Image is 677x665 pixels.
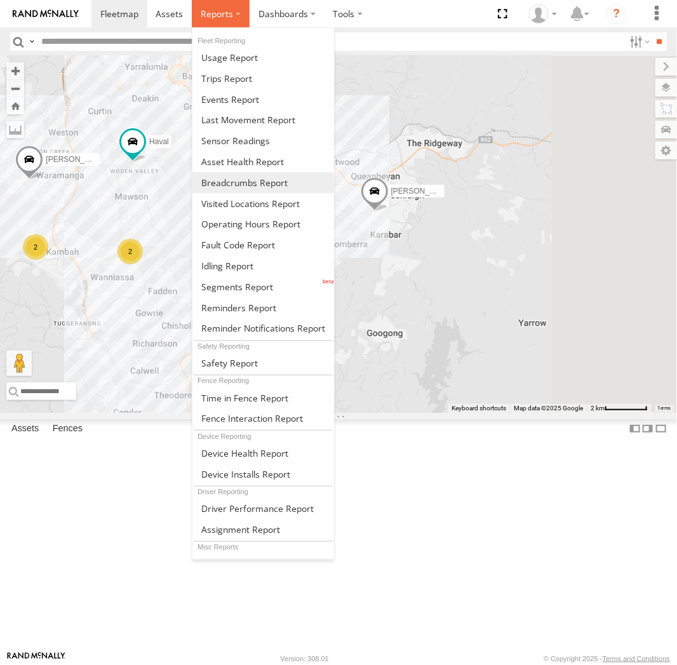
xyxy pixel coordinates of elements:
span: 2 km [591,405,605,412]
a: Trips Report [192,68,334,89]
span: Haval [149,137,169,146]
a: Service Reminder Notifications Report [192,318,334,339]
i: ? [607,4,627,24]
a: Segments Report [192,276,334,297]
a: Visit our Website [7,652,65,665]
label: Search Query [27,32,37,51]
div: 2 [117,239,143,264]
a: Time in Fences Report [192,387,334,408]
label: Dock Summary Table to the Right [641,419,654,438]
label: Assets [5,420,45,438]
img: rand-logo.svg [13,10,79,18]
button: Map Scale: 2 km per 64 pixels [587,404,652,413]
div: © Copyright 2025 - [544,655,670,662]
a: Driver Performance Report [192,498,334,519]
div: Helen Mason [525,4,561,24]
a: Scheduled Reports [192,554,334,575]
label: Map Settings [655,142,677,159]
a: Idling Report [192,255,334,276]
a: Device Health Report [192,443,334,464]
div: Version: 308.01 [281,655,329,662]
a: Terms (opens in new tab) [658,406,671,411]
button: Zoom Home [6,97,24,114]
a: Safety Report [192,353,334,373]
button: Zoom out [6,79,24,97]
label: Hide Summary Table [655,419,667,438]
a: Device Installs Report [192,464,334,485]
a: Visited Locations Report [192,193,334,214]
a: Last Movement Report [192,109,334,130]
button: Zoom in [6,62,24,79]
a: Usage Report [192,47,334,68]
span: Map data ©2025 Google [514,405,583,412]
a: Terms and Conditions [603,655,670,662]
a: Reminders Report [192,297,334,318]
span: [PERSON_NAME] [391,187,454,196]
label: Measure [6,121,24,138]
button: Keyboard shortcuts [452,404,506,413]
a: Full Events Report [192,89,334,110]
label: Search Filter Options [625,32,652,51]
a: Fault Code Report [192,234,334,255]
span: [PERSON_NAME] [46,155,109,164]
a: Fence Interaction Report [192,408,334,429]
a: Asset Operating Hours Report [192,213,334,234]
a: Asset Health Report [192,151,334,172]
div: 2 [23,234,48,260]
label: Dock Summary Table to the Left [629,419,641,438]
a: Assignment Report [192,519,334,540]
a: Breadcrumbs Report [192,172,334,193]
button: Drag Pegman onto the map to open Street View [6,351,32,376]
label: Fences [46,420,89,438]
a: Sensor Readings [192,130,334,151]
